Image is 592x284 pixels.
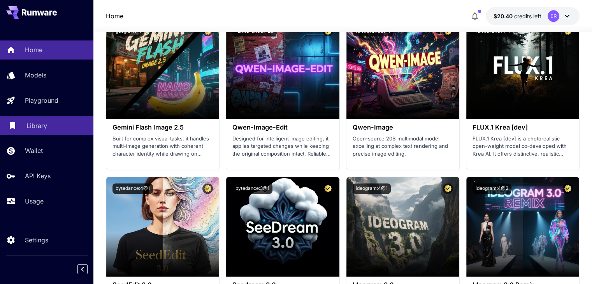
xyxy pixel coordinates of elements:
[202,183,213,194] button: Certified Model – Vetted for best performance and includes a commercial license.
[25,146,43,155] p: Wallet
[77,264,88,274] button: Collapse sidebar
[106,19,219,119] img: alt
[112,135,213,158] p: Built for complex visual tasks, it handles multi-image generation with coherent character identit...
[443,183,453,194] button: Certified Model – Vetted for best performance and includes a commercial license.
[25,45,42,54] p: Home
[26,121,47,130] p: Library
[226,177,339,277] img: alt
[232,183,272,194] button: bytedance:3@1
[112,183,153,194] button: bytedance:4@1
[226,19,339,119] img: alt
[232,135,333,158] p: Designed for intelligent image editing, it applies targeted changes while keeping the original co...
[25,196,44,206] p: Usage
[494,12,541,20] div: $20.40163
[353,124,453,131] h3: Qwen-Image
[323,183,333,194] button: Certified Model – Vetted for best performance and includes a commercial license.
[25,235,48,245] p: Settings
[25,96,58,105] p: Playground
[473,135,573,158] p: FLUX.1 Krea [dev] is a photorealistic open-weight model co‑developed with Krea AI. It offers dist...
[494,13,514,19] span: $20.40
[232,124,333,131] h3: Qwen-Image-Edit
[466,177,579,277] img: alt
[514,13,541,19] span: credits left
[473,183,511,194] button: ideogram:4@2
[106,11,123,21] a: Home
[25,70,46,80] p: Models
[106,177,219,277] img: alt
[466,19,579,119] img: alt
[548,10,559,22] div: ER
[473,124,573,131] h3: FLUX.1 Krea [dev]
[353,183,391,194] button: ideogram:4@1
[562,183,573,194] button: Certified Model – Vetted for best performance and includes a commercial license.
[25,171,51,181] p: API Keys
[346,19,459,119] img: alt
[112,124,213,131] h3: Gemini Flash Image 2.5
[486,7,580,25] button: $20.40163ER
[83,262,93,276] div: Collapse sidebar
[353,135,453,158] p: Open‑source 20B multimodal model excelling at complex text rendering and precise image editing.
[106,11,123,21] nav: breadcrumb
[346,177,459,277] img: alt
